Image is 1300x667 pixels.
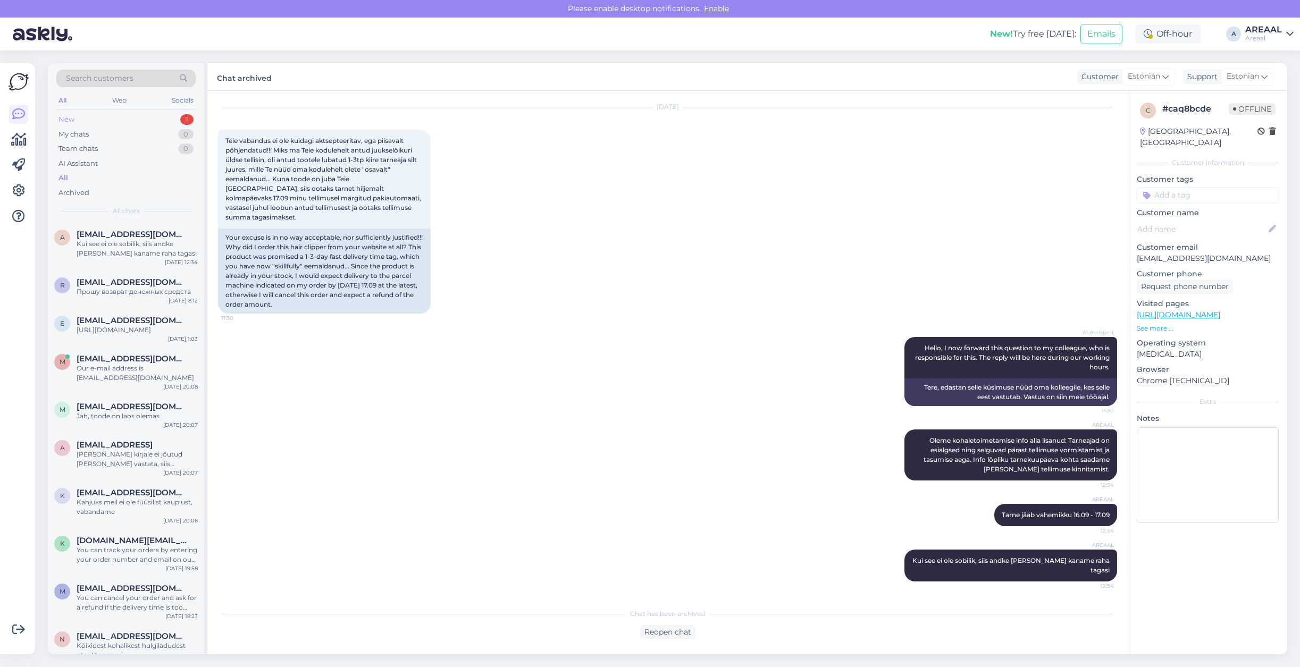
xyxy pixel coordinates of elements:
div: Kui see ei ole sobilik, siis andke [PERSON_NAME] kaname raha tagasi [77,239,198,258]
div: A [1226,27,1241,41]
div: Try free [DATE]: [990,28,1076,40]
span: ratkelite@gmail.com [77,277,187,287]
div: 0 [178,129,194,140]
div: [DATE] 20:06 [163,517,198,525]
div: Support [1183,71,1218,82]
span: mets.merot@gmail.com [77,402,187,411]
span: AREAAL [1074,541,1114,549]
div: Kõikidest kohalikest hulgiladudest otsa lõppenud [77,641,198,660]
p: Customer phone [1137,268,1279,280]
div: [DATE] 1:03 [168,335,198,343]
span: mukhson92@gmail.com [77,354,187,364]
span: Search customers [66,73,133,84]
div: 1 [180,114,194,125]
span: c [1146,106,1151,114]
input: Add a tag [1137,187,1279,203]
div: [DATE] 20:08 [163,383,198,391]
div: [DATE] 20:07 [163,421,198,429]
span: Hello, I now forward this question to my colleague, who is responsible for this. The reply will b... [915,344,1111,371]
div: [PERSON_NAME] kirjale ei jõutud [PERSON_NAME] vastata, siis vastatakse esmaspäeval [77,450,198,469]
p: Browser [1137,364,1279,375]
p: Operating system [1137,337,1279,349]
span: Oleme kohaletoimetamise info alla lisanud: Tarneajad on esialgsed ning selguvad pärast tellimuse ... [924,436,1111,473]
div: You can cancel your order and ask for a refund if the delivery time is too long. Please send us a... [77,593,198,612]
div: My chats [58,129,89,140]
span: m [60,587,65,595]
span: Enable [701,4,732,13]
div: Areaal [1245,34,1282,43]
span: Estonian [1227,71,1259,82]
div: Customer [1077,71,1119,82]
span: marjutamberg@hot.ee [77,584,187,593]
div: Socials [170,94,196,107]
span: ejietvisi@gmail.com [77,316,187,325]
span: a.karpovitth@gmail.con [77,440,153,450]
div: [DATE] 12:34 [165,258,198,266]
img: Askly Logo [9,72,29,92]
span: Teie vabandus ei ole kuidagi aktsepteeritav, ega piisavalt põhjendatud!!! Miks ma Teie kodulehelt... [225,137,423,221]
span: a [60,233,65,241]
span: Kui see ei ole sobilik, siis andke [PERSON_NAME] kaname raha tagasi [912,556,1111,574]
p: [EMAIL_ADDRESS][DOMAIN_NAME] [1137,253,1279,264]
label: Chat archived [217,70,272,84]
div: Archived [58,188,89,198]
div: [DATE] [218,102,1117,112]
span: Tarne jääb vahemikku 16.09 - 17.09 [1002,511,1110,519]
div: Off-hour [1135,24,1201,44]
div: 0 [178,143,194,154]
span: Estonian [1128,71,1160,82]
a: AREAALAreaal [1245,26,1294,43]
span: AI Assistant [1074,328,1114,336]
div: Kahjuks meil ei ole füüsilist kauplust, vabandame [77,497,198,517]
span: 11:30 [221,314,261,322]
span: k [60,539,65,547]
span: AREAAL [1074,495,1114,503]
div: [DATE] 19:58 [165,564,198,572]
span: a [60,444,65,452]
p: [MEDICAL_DATA] [1137,349,1279,360]
span: Chat has been archived [630,609,705,619]
span: All chats [113,206,140,216]
div: Customer information [1137,158,1279,167]
span: n [60,635,65,643]
p: Visited pages [1137,298,1279,309]
p: See more ... [1137,324,1279,333]
div: All [58,173,68,183]
span: neveli@niit.ee [77,631,187,641]
input: Add name [1137,223,1267,235]
button: Emails [1080,24,1122,44]
div: [URL][DOMAIN_NAME] [77,325,198,335]
span: AREAAL [1074,421,1114,429]
div: AI Assistant [58,158,98,169]
div: [GEOGRAPHIC_DATA], [GEOGRAPHIC_DATA] [1140,126,1257,148]
div: Your excuse is in no way acceptable, nor sufficiently justified!!! Why did I order this hair clip... [218,229,431,314]
div: Web [110,94,129,107]
p: Notes [1137,413,1279,424]
span: Offline [1229,103,1276,115]
span: 12:34 [1074,582,1114,590]
span: r [60,281,65,289]
a: [URL][DOMAIN_NAME] [1137,310,1220,319]
p: Customer name [1137,207,1279,218]
div: Reopen chat [640,625,695,639]
p: Customer tags [1137,174,1279,185]
div: Tere, edastan selle küsimuse nüüd oma kolleegile, kes selle eest vastutab. Vastus on siin meie tö... [904,378,1117,406]
div: [DATE] 18:23 [165,612,198,620]
span: kangoll.online@gmail.com [77,536,187,545]
div: Прошу возврат денежных средств [77,287,198,297]
div: [DATE] 20:07 [163,469,198,477]
span: a.paarson@gmail.com [77,230,187,239]
span: 11:30 [1074,407,1114,415]
div: New [58,114,74,125]
span: e [60,319,64,327]
div: You can track your orders by entering your order number and email on our order tracking page. Her... [77,545,198,564]
p: Chrome [TECHNICAL_ID] [1137,375,1279,386]
span: 12:34 [1074,527,1114,535]
span: m [60,358,65,366]
span: k [60,492,65,500]
span: 12:34 [1074,481,1114,489]
div: # caq8bcde [1162,103,1229,115]
div: Team chats [58,143,98,154]
div: All [56,94,69,107]
div: Request phone number [1137,280,1233,294]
